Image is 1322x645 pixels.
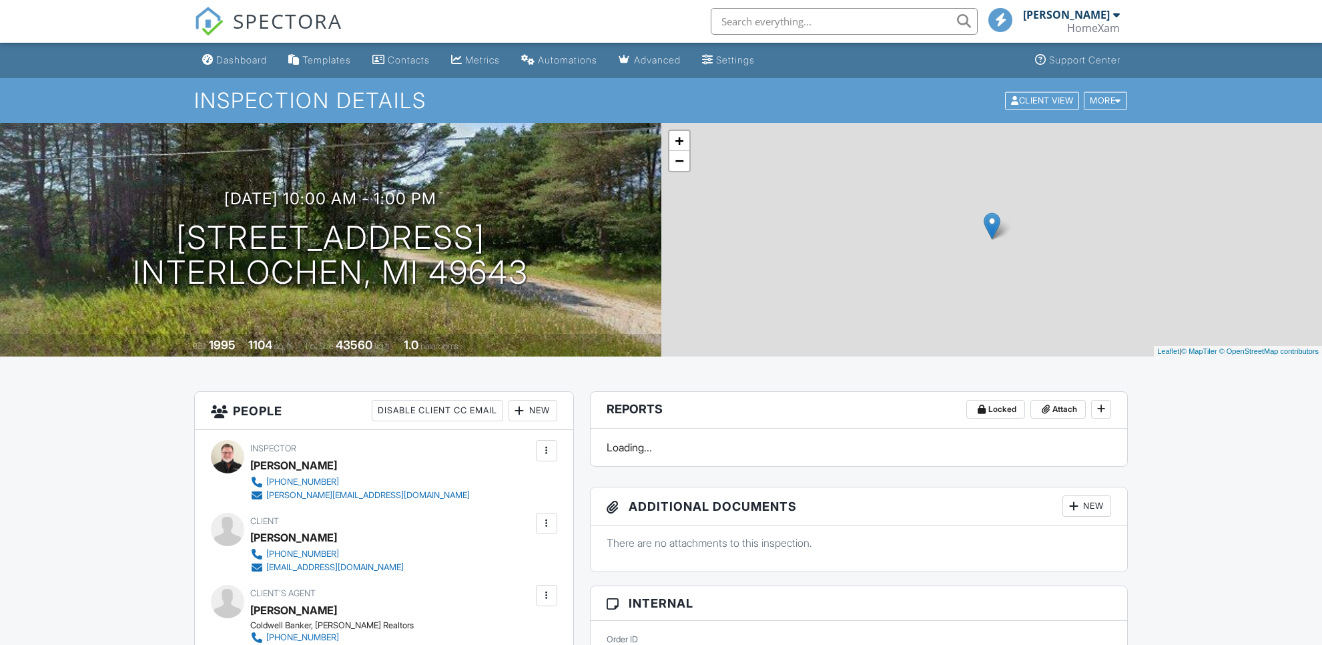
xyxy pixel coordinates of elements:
[197,48,272,73] a: Dashboard
[250,588,316,598] span: Client's Agent
[716,54,755,65] div: Settings
[266,562,404,573] div: [EMAIL_ADDRESS][DOMAIN_NAME]
[1004,95,1082,105] a: Client View
[250,475,470,489] a: [PHONE_NUMBER]
[302,54,351,65] div: Templates
[250,527,337,548] div: [PERSON_NAME]
[446,48,505,73] a: Metrics
[195,392,573,430] h3: People
[509,400,557,421] div: New
[250,561,404,574] a: [EMAIL_ADDRESS][DOMAIN_NAME]
[194,18,342,46] a: SPECTORA
[374,341,391,351] span: sq.ft.
[266,632,339,643] div: [PHONE_NUMBER]
[1157,347,1179,355] a: Leaflet
[233,7,342,35] span: SPECTORA
[216,54,267,65] div: Dashboard
[248,338,272,352] div: 1104
[250,548,404,561] a: [PHONE_NUMBER]
[711,8,978,35] input: Search everything...
[250,443,296,453] span: Inspector
[465,54,500,65] div: Metrics
[266,549,339,560] div: [PHONE_NUMBER]
[194,7,224,36] img: The Best Home Inspection Software - Spectora
[250,631,533,644] a: [PHONE_NUMBER]
[1154,346,1322,357] div: |
[283,48,356,73] a: Templates
[1084,91,1127,110] div: More
[404,338,418,352] div: 1.0
[591,487,1128,525] h3: Additional Documents
[306,341,334,351] span: Lot Size
[250,620,543,631] div: Coldwell Banker, [PERSON_NAME] Realtors
[224,190,436,208] h3: [DATE] 10:00 am - 1:00 pm
[274,341,293,351] span: sq. ft.
[372,400,503,421] div: Disable Client CC Email
[1219,347,1319,355] a: © OpenStreetMap contributors
[250,455,337,475] div: [PERSON_NAME]
[1023,8,1110,21] div: [PERSON_NAME]
[697,48,760,73] a: Settings
[266,477,339,487] div: [PHONE_NUMBER]
[1030,48,1126,73] a: Support Center
[1005,91,1079,110] div: Client View
[613,48,686,73] a: Advanced
[388,54,430,65] div: Contacts
[634,54,681,65] div: Advanced
[669,151,689,171] a: Zoom out
[538,54,597,65] div: Automations
[607,535,1112,550] p: There are no attachments to this inspection.
[420,341,458,351] span: bathrooms
[192,341,207,351] span: Built
[669,131,689,151] a: Zoom in
[591,586,1128,621] h3: Internal
[266,490,470,501] div: [PERSON_NAME][EMAIL_ADDRESS][DOMAIN_NAME]
[1067,21,1120,35] div: HomeXam
[1062,495,1111,517] div: New
[1049,54,1120,65] div: Support Center
[250,600,337,620] a: [PERSON_NAME]
[336,338,372,352] div: 43560
[367,48,435,73] a: Contacts
[194,89,1128,112] h1: Inspection Details
[133,220,529,291] h1: [STREET_ADDRESS] Interlochen, MI 49643
[516,48,603,73] a: Automations (Basic)
[250,489,470,502] a: [PERSON_NAME][EMAIL_ADDRESS][DOMAIN_NAME]
[250,516,279,526] span: Client
[209,338,236,352] div: 1995
[1181,347,1217,355] a: © MapTiler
